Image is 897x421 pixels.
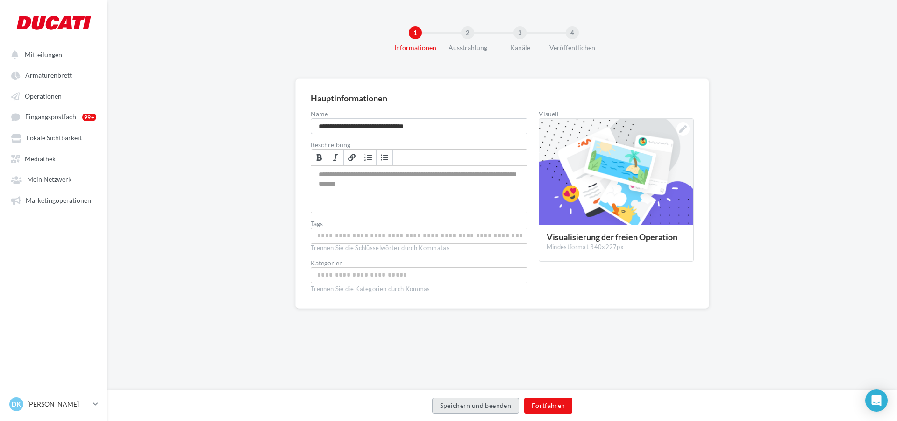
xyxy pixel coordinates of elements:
[6,192,102,208] a: Marketingoperationen
[25,92,62,100] span: Operationen
[377,150,393,165] a: Liste
[311,267,527,283] div: Wählen Sie eine Kategorie
[12,400,21,409] span: DK
[6,150,102,167] a: Mediathek
[513,26,527,39] div: 3
[7,395,100,413] a: DK [PERSON_NAME]
[327,150,344,165] a: Kursiv (Strg+I)
[6,87,102,104] a: Operationen
[409,26,422,39] div: 1
[524,398,573,414] button: Fortfahren
[313,230,525,241] input: Ermöglicht es Affiliates, die offene Operation leichter zu finden
[6,46,98,63] button: Mitteilungen
[311,94,387,102] div: Hauptinformationen
[311,221,527,227] label: Tags
[6,171,102,187] a: Mein Netzwerk
[6,129,102,146] a: Lokale Sichtbarkeit
[865,389,888,412] div: Open Intercom Messenger
[25,71,72,79] span: Armaturenbrett
[25,113,76,121] span: Eingangspostfach
[539,111,694,117] div: Visuell
[566,26,579,39] div: 4
[27,134,82,142] span: Lokale Sichtbarkeit
[311,166,527,213] div: Ermöglicht Ihnen, die Herausforderungen der Kampagne für Ihre verbundenen Parteien zu klären
[311,283,527,293] div: Trennen Sie die Kategorien durch Kommas
[438,43,498,52] div: Ausstrahlung
[542,43,602,52] div: Veröffentlichen
[461,26,474,39] div: 2
[6,108,102,125] a: Eingangspostfach 99+
[344,150,360,165] a: Link
[311,142,527,148] label: Beschreibung
[311,228,527,244] div: Ermöglicht es Affiliates, die offene Operation leichter zu finden
[27,400,89,409] p: [PERSON_NAME]
[311,244,527,252] div: Trennen Sie die Schlüsselwörter durch Kommatas
[385,43,445,52] div: Informationen
[360,150,377,165] a: Nummerierte Liste einfügen/entfernen
[311,260,527,266] div: Kategorien
[432,398,519,414] button: Speichern und beenden
[82,114,96,121] div: 99+
[547,233,686,241] div: Visualisierung der freien Operation
[547,243,686,251] div: Mindestformat 340x227px
[27,176,71,184] span: Mein Netzwerk
[313,270,525,280] input: Wählen Sie eine Kategorie
[25,155,56,163] span: Mediathek
[26,196,91,204] span: Marketingoperationen
[6,66,102,83] a: Armaturenbrett
[25,50,62,58] span: Mitteilungen
[311,150,327,165] a: Fett (Strg+B)
[311,111,527,117] label: Name
[490,43,550,52] div: Kanäle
